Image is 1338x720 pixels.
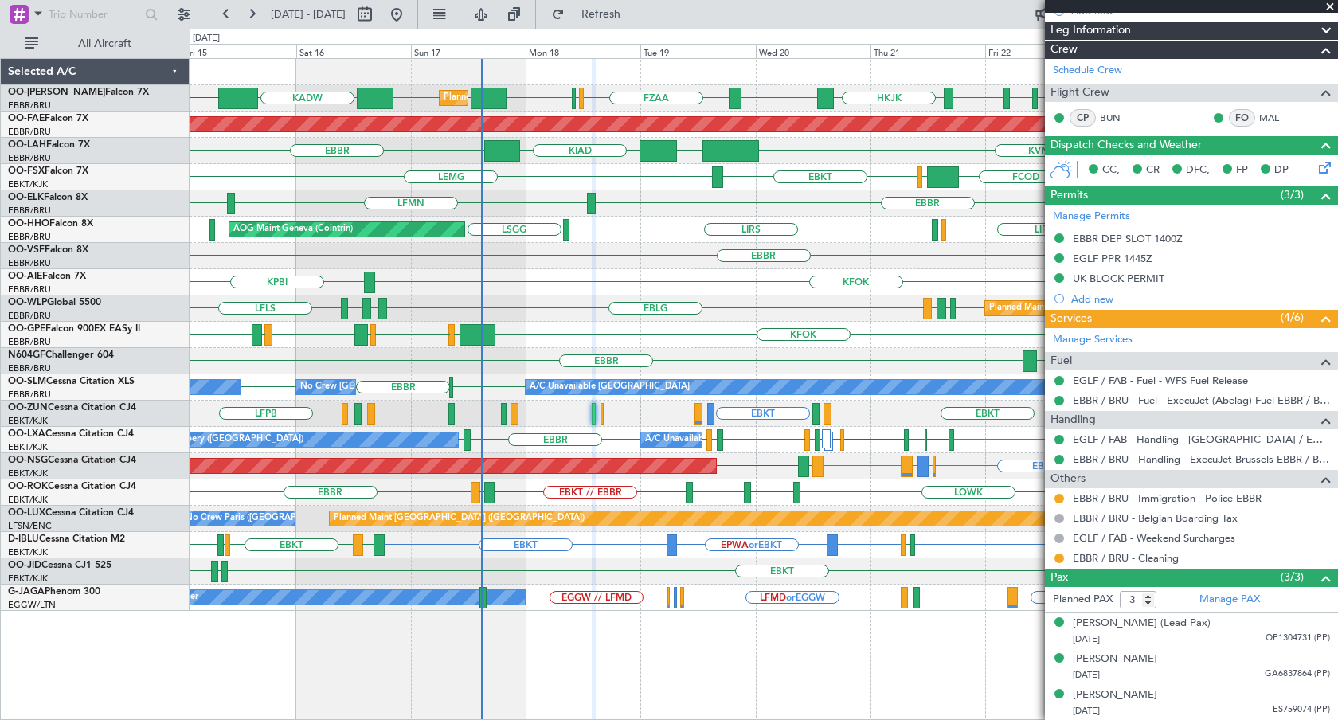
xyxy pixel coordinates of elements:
input: Trip Number [49,2,140,26]
span: OO-NSG [8,456,48,465]
span: OO-LUX [8,508,45,518]
span: OO-[PERSON_NAME] [8,88,105,97]
div: A/C Unavailable [GEOGRAPHIC_DATA] ([GEOGRAPHIC_DATA] National) [645,428,941,452]
div: EGLF PPR 1445Z [1073,252,1152,265]
div: Wed 20 [756,44,870,58]
a: EBBR/BRU [8,231,51,243]
a: OO-FSXFalcon 7X [8,166,88,176]
span: (3/3) [1281,186,1304,203]
span: OO-HHO [8,219,49,229]
a: EGLF / FAB - Fuel - WFS Fuel Release [1073,374,1248,387]
button: Refresh [544,2,640,27]
a: OO-AIEFalcon 7X [8,272,86,281]
span: All Aircraft [41,38,168,49]
span: CC, [1102,162,1120,178]
span: OO-ELK [8,193,44,202]
a: OO-LAHFalcon 7X [8,140,90,150]
div: EBBR DEP SLOT 1400Z [1073,232,1183,245]
span: Permits [1050,186,1088,205]
a: OO-VSFFalcon 8X [8,245,88,255]
a: EBBR/BRU [8,100,51,112]
a: EBBR/BRU [8,362,51,374]
span: OO-LAH [8,140,46,150]
div: Planned Maint [GEOGRAPHIC_DATA] ([GEOGRAPHIC_DATA]) [334,507,585,530]
a: OO-NSGCessna Citation CJ4 [8,456,136,465]
a: OO-SLMCessna Citation XLS [8,377,135,386]
a: EBBR/BRU [8,310,51,322]
div: Planned Maint [GEOGRAPHIC_DATA] ([GEOGRAPHIC_DATA] National) [444,86,732,110]
a: EBBR/BRU [8,257,51,269]
a: EBBR/BRU [8,152,51,164]
a: OO-ZUNCessna Citation CJ4 [8,403,136,413]
span: OO-AIE [8,272,42,281]
span: Fuel [1050,352,1072,370]
div: Fri 15 [182,44,296,58]
a: OO-HHOFalcon 8X [8,219,93,229]
div: [PERSON_NAME] (Lead Pax) [1073,616,1211,632]
a: G-JAGAPhenom 300 [8,587,100,597]
span: OO-GPE [8,324,45,334]
span: [DATE] [1073,633,1100,645]
div: [PERSON_NAME] [1073,652,1157,667]
span: Crew [1050,41,1078,59]
span: GA6837864 (PP) [1265,667,1330,681]
a: OO-FAEFalcon 7X [8,114,88,123]
div: No Crew Paris ([GEOGRAPHIC_DATA]) [186,507,343,530]
a: EBBR/BRU [8,389,51,401]
span: D-IBLU [8,534,39,544]
a: D-IBLUCessna Citation M2 [8,534,125,544]
a: OO-GPEFalcon 900EX EASy II [8,324,140,334]
span: G-JAGA [8,587,45,597]
span: DFC, [1186,162,1210,178]
a: EBKT/KJK [8,441,48,453]
span: Handling [1050,411,1096,429]
a: OO-ELKFalcon 8X [8,193,88,202]
a: LFSN/ENC [8,520,52,532]
span: Pax [1050,569,1068,587]
a: EBBR / BRU - Handling - ExecuJet Brussels EBBR / BRU [1073,452,1330,466]
a: EBBR / BRU - Cleaning [1073,551,1179,565]
a: N604GFChallenger 604 [8,350,114,360]
a: OO-WLPGlobal 5500 [8,298,101,307]
a: EBKT/KJK [8,546,48,558]
span: OO-ROK [8,482,48,491]
a: EBBR / BRU - Belgian Boarding Tax [1073,511,1238,525]
div: [PERSON_NAME] [1073,687,1157,703]
span: (3/3) [1281,569,1304,585]
a: OO-JIDCessna CJ1 525 [8,561,111,570]
div: UK BLOCK PERMIT [1073,272,1164,285]
a: EBBR/BRU [8,284,51,295]
button: All Aircraft [18,31,173,57]
span: OO-LXA [8,429,45,439]
div: Thu 21 [870,44,985,58]
a: EBKT/KJK [8,415,48,427]
div: Sat 16 [296,44,411,58]
div: Tue 19 [640,44,755,58]
span: FP [1236,162,1248,178]
div: Mon 18 [526,44,640,58]
a: EBKT/KJK [8,178,48,190]
div: FO [1229,109,1255,127]
span: Leg Information [1050,22,1131,40]
span: Others [1050,470,1086,488]
div: Owner [171,585,198,609]
a: OO-LUXCessna Citation CJ4 [8,508,134,518]
span: OO-FAE [8,114,45,123]
a: Manage PAX [1199,592,1260,608]
a: EBBR/BRU [8,126,51,138]
div: Sun 17 [411,44,526,58]
a: EGLF / FAB - Weekend Surcharges [1073,531,1235,545]
a: Manage Services [1053,332,1133,348]
a: EBBR/BRU [8,336,51,348]
span: OO-ZUN [8,403,48,413]
div: CP [1070,109,1096,127]
span: OO-JID [8,561,41,570]
a: Manage Permits [1053,209,1130,225]
span: ES759074 (PP) [1273,703,1330,717]
div: A/C Unavailable [GEOGRAPHIC_DATA] [530,375,690,399]
label: Planned PAX [1053,592,1113,608]
div: No Crew Chambery ([GEOGRAPHIC_DATA]) [123,428,303,452]
span: Flight Crew [1050,84,1109,102]
a: EBKT/KJK [8,573,48,585]
a: EBBR / BRU - Immigration - Police EBBR [1073,491,1262,505]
